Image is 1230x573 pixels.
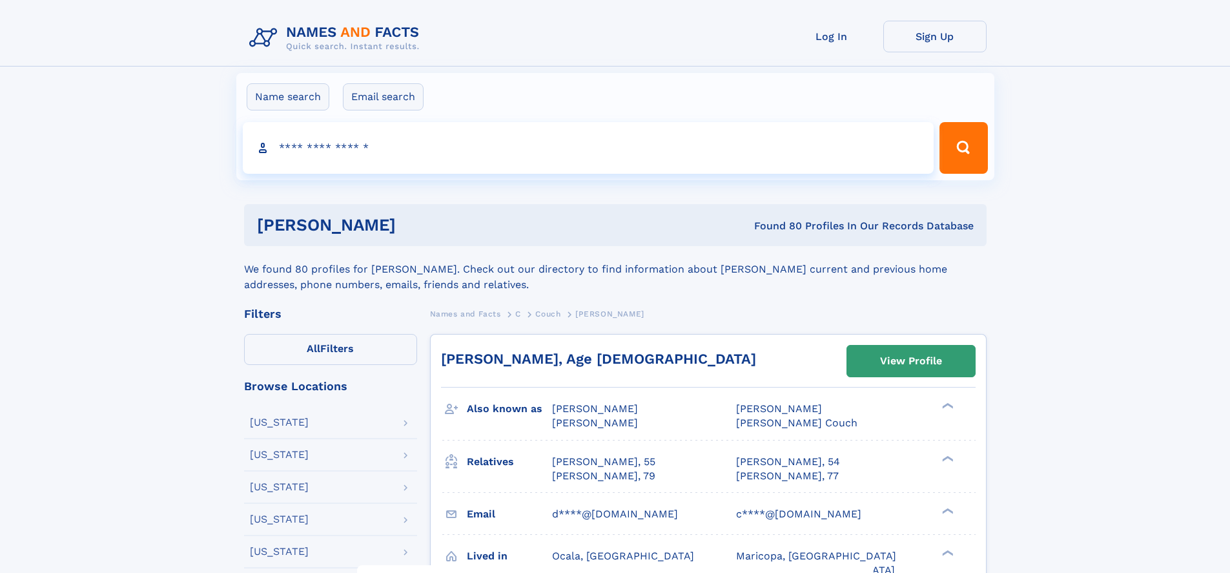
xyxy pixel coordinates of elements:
span: All [307,342,320,355]
a: [PERSON_NAME], Age [DEMOGRAPHIC_DATA] [441,351,756,367]
div: ❯ [939,506,954,515]
span: Couch [535,309,560,318]
div: View Profile [880,346,942,376]
a: [PERSON_NAME], 79 [552,469,655,483]
span: Ocala, [GEOGRAPHIC_DATA] [552,550,694,562]
span: [PERSON_NAME] [552,417,638,429]
button: Search Button [939,122,987,174]
div: ❯ [939,454,954,463]
div: [US_STATE] [250,450,309,460]
div: [US_STATE] [250,482,309,492]
a: Log In [780,21,883,52]
div: ❯ [939,548,954,557]
div: [US_STATE] [250,417,309,428]
h3: Relatives [467,451,552,473]
span: [PERSON_NAME] [552,402,638,415]
span: C [515,309,521,318]
h1: [PERSON_NAME] [257,217,575,233]
a: Names and Facts [430,306,501,322]
span: Maricopa, [GEOGRAPHIC_DATA] [736,550,896,562]
span: [PERSON_NAME] [575,309,644,318]
div: Filters [244,308,417,320]
a: C [515,306,521,322]
label: Email search [343,83,424,110]
label: Name search [247,83,329,110]
span: [PERSON_NAME] [736,402,822,415]
h3: Lived in [467,545,552,567]
img: Logo Names and Facts [244,21,430,56]
div: [US_STATE] [250,547,309,557]
div: Browse Locations [244,380,417,392]
a: View Profile [847,346,975,377]
a: [PERSON_NAME], 54 [736,455,840,469]
span: [PERSON_NAME] Couch [736,417,857,429]
a: Sign Up [883,21,987,52]
h3: Email [467,503,552,525]
label: Filters [244,334,417,365]
a: [PERSON_NAME], 55 [552,455,655,469]
div: We found 80 profiles for [PERSON_NAME]. Check out our directory to find information about [PERSON... [244,246,987,293]
a: Couch [535,306,560,322]
input: search input [243,122,934,174]
div: [US_STATE] [250,514,309,525]
a: [PERSON_NAME], 77 [736,469,839,483]
h3: Also known as [467,398,552,420]
div: ❯ [939,402,954,410]
div: Found 80 Profiles In Our Records Database [575,219,974,233]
